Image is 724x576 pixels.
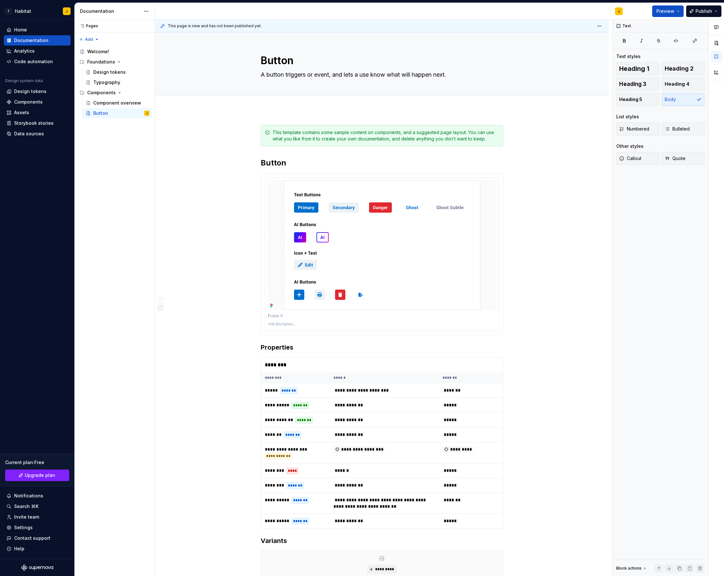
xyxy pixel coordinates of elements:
span: Heading 5 [619,96,642,103]
span: Preview [656,8,674,14]
button: Search ⌘K [4,501,71,512]
h3: Properties [261,343,503,352]
div: Component overview [93,100,141,106]
button: Help [4,544,71,554]
div: Analytics [14,48,35,54]
button: Heading 5 [616,93,659,106]
div: Storybook stories [14,120,54,126]
button: Upgrade plan [5,470,69,481]
div: Pages [77,23,98,29]
a: Components [4,97,71,107]
button: Callout [616,152,659,165]
button: Notifications [4,491,71,501]
span: Heading 1 [619,65,649,72]
button: Contact support [4,533,71,543]
span: Callout [619,155,641,162]
div: Other styles [616,143,644,149]
div: Text styles [616,53,641,60]
a: Settings [4,522,71,533]
div: Components [77,88,152,98]
a: Design tokens [4,86,71,97]
div: Components [14,99,43,105]
a: Documentation [4,35,71,46]
span: Quote [665,155,686,162]
button: Heading 3 [616,78,659,90]
div: Current plan : Free [5,459,69,466]
a: Data sources [4,129,71,139]
button: Publish [686,5,721,17]
div: Button [93,110,108,116]
div: Code automation [14,58,53,65]
div: Home [14,27,27,33]
div: Design tokens [93,69,126,75]
button: Preview [652,5,684,17]
div: This template contains some sample content on components, and a suggested page layout. You can us... [273,129,499,142]
div: Notifications [14,493,43,499]
button: Numbered [616,123,659,135]
a: Invite team [4,512,71,522]
div: Search ⌘K [14,503,38,510]
div: Data sources [14,131,44,137]
div: Foundations [77,57,152,67]
div: Design system data [5,78,43,83]
button: THabitatJ [1,4,73,18]
div: Components [87,89,116,96]
button: Add [77,35,101,44]
button: Heading 4 [662,78,705,90]
span: Heading 4 [665,81,689,87]
span: Bulleted [665,126,690,132]
div: Welcome! [87,48,109,55]
a: Welcome! [77,47,152,57]
div: Page tree [77,47,152,118]
a: Assets [4,107,71,118]
div: Settings [14,524,33,531]
a: Code automation [4,56,71,67]
div: J [146,110,147,116]
span: Publish [695,8,712,14]
div: T [4,7,12,15]
div: List styles [616,114,639,120]
div: Help [14,546,24,552]
div: J [618,9,620,14]
svg: Supernova Logo [21,564,53,571]
textarea: Button [259,53,502,68]
div: Invite team [14,514,39,520]
a: Home [4,25,71,35]
a: Typography [83,77,152,88]
span: This page is new and has not been published yet. [168,23,262,29]
button: Bulleted [662,123,705,135]
a: Design tokens [83,67,152,77]
div: Typography [93,79,120,86]
div: Block actions [616,564,647,573]
div: Contact support [14,535,50,541]
div: Documentation [80,8,140,14]
span: Heading 3 [619,81,646,87]
span: Numbered [619,126,649,132]
div: Design tokens [14,88,46,95]
a: Storybook stories [4,118,71,128]
button: Heading 2 [662,62,705,75]
div: Documentation [14,37,48,44]
h2: Button [261,158,503,168]
div: Habitat [15,8,31,14]
span: Heading 2 [665,65,694,72]
a: Component overview [83,98,152,108]
div: Assets [14,109,29,116]
span: Add [85,37,93,42]
button: Quote [662,152,705,165]
a: ButtonJ [83,108,152,118]
a: Analytics [4,46,71,56]
div: J [66,9,68,14]
h3: Variants [261,536,503,545]
button: Heading 1 [616,62,659,75]
textarea: A button triggers or event, and lets a use know what will happen next. [259,70,502,80]
span: Upgrade plan [25,472,55,479]
div: Foundations [87,59,115,65]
